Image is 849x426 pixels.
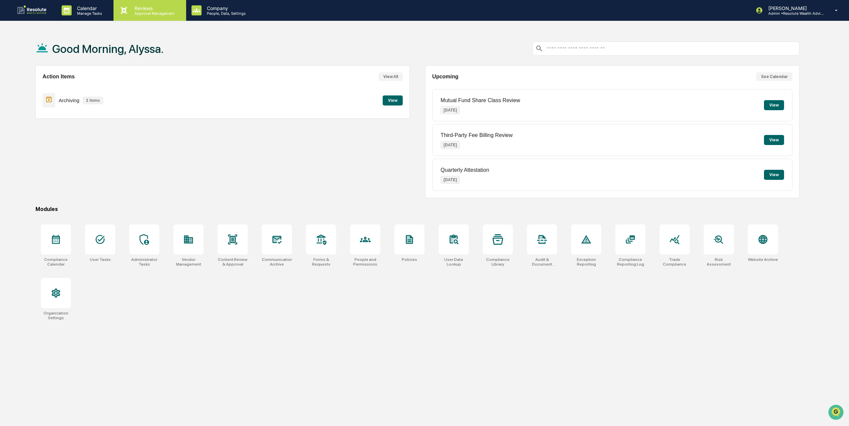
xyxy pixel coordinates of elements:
[441,167,489,173] p: Quarterly Attestation
[432,74,458,80] h2: Upcoming
[41,311,71,320] div: Organization Settings
[47,114,81,119] a: Powered byPylon
[72,5,105,11] p: Calendar
[483,257,513,267] div: Compliance Library
[83,97,103,104] p: 2 items
[4,82,46,94] a: 🖐️Preclearance
[379,72,403,81] button: View All
[41,257,71,267] div: Compliance Calendar
[441,106,460,114] p: [DATE]
[23,52,110,58] div: Start new chat
[67,114,81,119] span: Pylon
[764,135,784,145] button: View
[55,85,83,91] span: Attestations
[764,170,784,180] button: View
[129,5,178,11] p: Reviews
[704,257,734,267] div: Risk Assessment
[262,257,292,267] div: Communications Archive
[306,257,336,267] div: Forms & Requests
[16,5,48,16] img: logo
[527,257,557,267] div: Audit & Document Logs
[763,5,825,11] p: [PERSON_NAME]
[218,257,248,267] div: Content Review & Approval
[7,85,12,91] div: 🖐️
[72,11,105,16] p: Manage Tasks
[202,5,249,11] p: Company
[7,14,122,25] p: How can we help?
[441,176,460,184] p: [DATE]
[764,100,784,110] button: View
[90,257,111,262] div: User Tasks
[402,257,417,262] div: Policies
[4,95,45,107] a: 🔎Data Lookup
[13,97,42,104] span: Data Lookup
[383,95,403,105] button: View
[748,257,778,262] div: Website Archive
[46,82,86,94] a: 🗄️Attestations
[828,404,846,422] iframe: Open customer support
[439,257,469,267] div: User Data Lookup
[114,54,122,62] button: Start new chat
[756,72,792,81] button: See Calendar
[7,52,19,64] img: 1746055101610-c473b297-6a78-478c-a979-82029cc54cd1
[441,132,513,138] p: Third-Party Fee Billing Review
[49,85,54,91] div: 🗄️
[660,257,690,267] div: Trade Compliance
[23,58,85,64] div: We're available if you need us!
[35,206,799,212] div: Modules
[441,141,460,149] p: [DATE]
[59,97,79,103] p: Archiving
[7,98,12,103] div: 🔎
[52,42,164,56] h1: Good Morning, Alyssa.
[350,257,380,267] div: People and Permissions
[43,74,75,80] h2: Action Items
[202,11,249,16] p: People, Data, Settings
[571,257,601,267] div: Exception Reporting
[129,257,159,267] div: Administrator Tasks
[383,97,403,103] a: View
[763,11,825,16] p: Admin • Resolute Wealth Advisor
[129,11,178,16] p: Approval Management
[173,257,204,267] div: Vendor Management
[615,257,645,267] div: Compliance Reporting Log
[441,97,520,103] p: Mutual Fund Share Class Review
[13,85,43,91] span: Preclearance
